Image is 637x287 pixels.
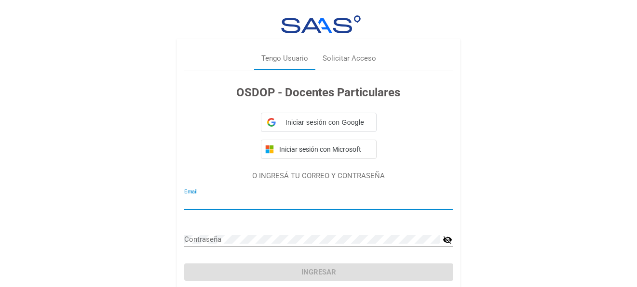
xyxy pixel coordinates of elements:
[184,84,453,101] h3: OSDOP - Docentes Particulares
[323,53,376,64] div: Solicitar Acceso
[184,170,453,182] p: O INGRESÁ TU CORREO Y CONTRASEÑA
[261,140,377,159] button: Iniciar sesión con Microsoft
[261,113,377,132] div: Iniciar sesión con Google
[301,268,336,276] span: Ingresar
[443,234,453,246] mat-icon: visibility_off
[278,145,372,153] span: Iniciar sesión con Microsoft
[280,117,370,128] span: Iniciar sesión con Google
[184,263,453,281] button: Ingresar
[261,53,308,64] div: Tengo Usuario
